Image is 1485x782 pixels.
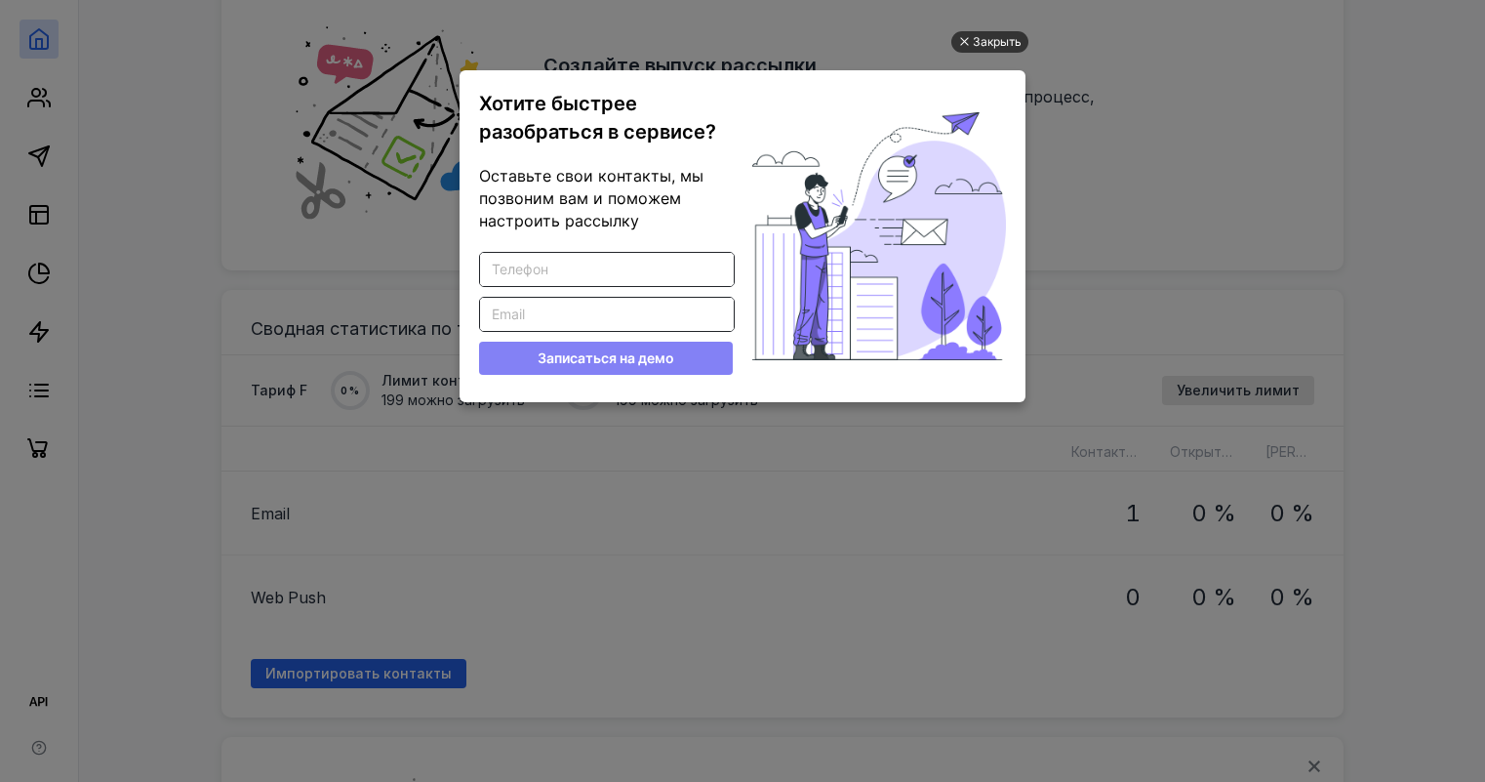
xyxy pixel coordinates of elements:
input: Телефон [480,253,734,286]
span: Оставьте свои контакты, мы позвоним вам и поможем настроить рассылку [479,166,703,230]
input: Email [480,298,734,331]
span: Хотите быстрее разобраться в сервисе? [479,92,716,144]
div: Закрыть [973,31,1022,53]
button: Записаться на демо [479,342,733,375]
